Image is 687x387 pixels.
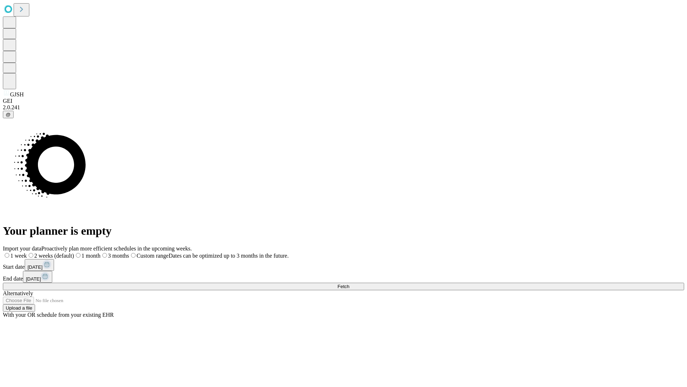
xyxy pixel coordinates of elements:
span: Proactively plan more efficient schedules in the upcoming weeks. [42,245,192,252]
span: With your OR schedule from your existing EHR [3,312,114,318]
input: 1 week [5,253,9,258]
span: 2 weeks (default) [34,253,74,259]
input: 1 month [76,253,81,258]
span: Import your data [3,245,42,252]
span: Dates can be optimized up to 3 months in the future. [169,253,288,259]
button: Fetch [3,283,684,290]
div: GEI [3,98,684,104]
button: Upload a file [3,304,35,312]
span: 3 months [108,253,129,259]
span: Fetch [337,284,349,289]
button: [DATE] [23,271,52,283]
span: 1 month [82,253,101,259]
input: Custom rangeDates can be optimized up to 3 months in the future. [131,253,136,258]
span: [DATE] [26,276,41,282]
span: Alternatively [3,290,33,296]
button: @ [3,111,14,118]
span: @ [6,112,11,117]
div: 2.0.241 [3,104,684,111]
span: 1 week [10,253,27,259]
div: End date [3,271,684,283]
span: [DATE] [28,264,43,270]
div: Start date [3,259,684,271]
h1: Your planner is empty [3,224,684,238]
button: [DATE] [25,259,54,271]
input: 3 months [102,253,107,258]
span: GJSH [10,91,24,97]
span: Custom range [137,253,169,259]
input: 2 weeks (default) [29,253,33,258]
